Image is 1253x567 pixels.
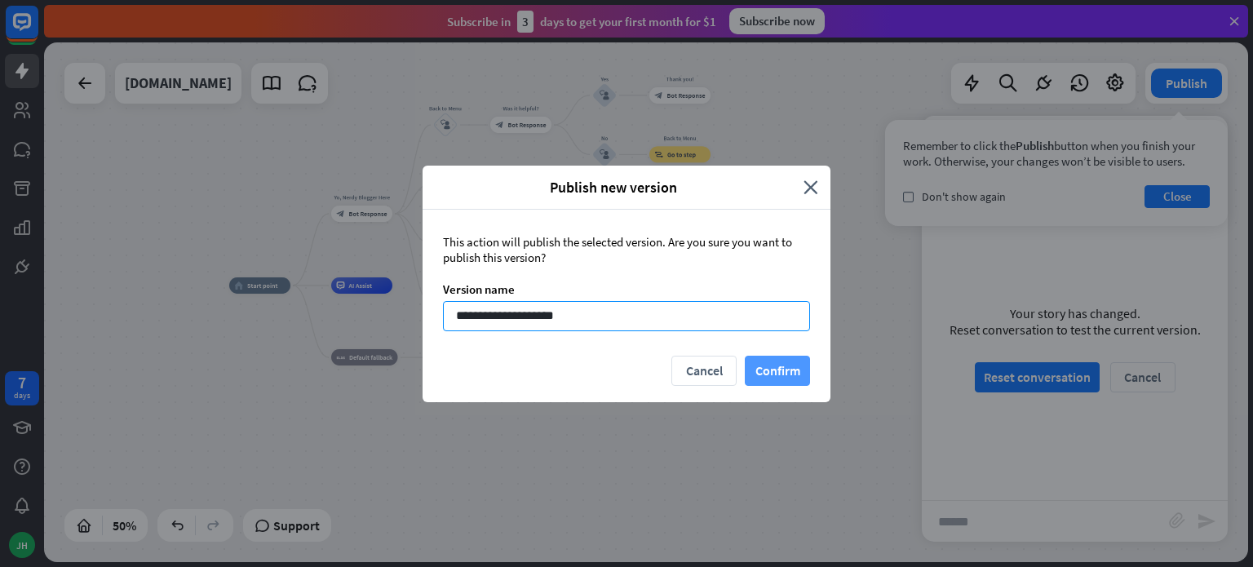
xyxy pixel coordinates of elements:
[443,281,810,297] div: Version name
[745,356,810,386] button: Confirm
[443,234,810,265] div: This action will publish the selected version. Are you sure you want to publish this version?
[671,356,737,386] button: Cancel
[435,178,791,197] span: Publish new version
[804,178,818,197] i: close
[13,7,62,55] button: Open LiveChat chat widget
